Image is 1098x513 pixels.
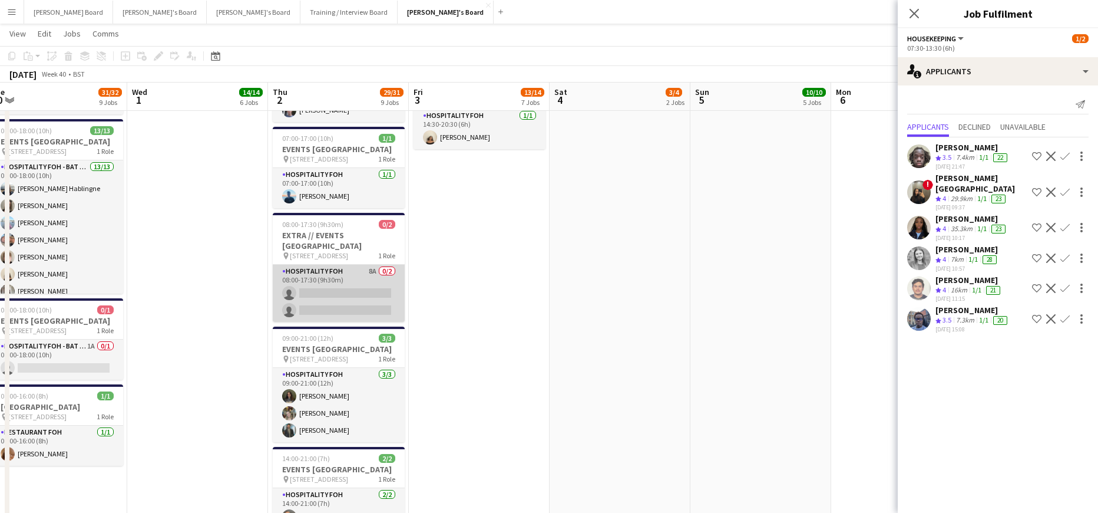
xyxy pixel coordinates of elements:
span: Unavailable [1000,123,1046,131]
span: 1/1 [97,392,114,400]
button: [PERSON_NAME] Board [24,1,113,24]
button: [PERSON_NAME]'s Board [207,1,300,24]
span: 1 Role [378,251,395,260]
div: [DATE] 10:57 [935,265,999,272]
div: BST [73,70,85,78]
div: 35.3km [948,224,975,234]
div: [DATE] 09:37 [935,203,1027,211]
h3: EVENTS [GEOGRAPHIC_DATA] [273,344,405,354]
div: 5 Jobs [803,98,825,107]
app-job-card: 07:00-17:00 (10h)1/1EVENTS [GEOGRAPHIC_DATA] [STREET_ADDRESS]1 RoleHospitality FOH1/107:00-17:00 ... [273,127,405,208]
div: 07:30-13:30 (6h) [907,44,1089,52]
span: 1 Role [378,154,395,163]
div: [PERSON_NAME] [935,213,1008,224]
app-skills-label: 1/1 [968,255,978,264]
span: 2 [271,93,287,107]
app-card-role: Hospitality FOH8A0/208:00-17:30 (9h30m) [273,265,405,322]
span: 3.5 [942,315,951,324]
span: 1/1 [379,134,395,143]
button: Housekeeping [907,34,965,43]
div: [PERSON_NAME] [935,305,1010,315]
span: 08:00-18:00 (10h) [1,126,52,135]
span: 2/2 [379,454,395,463]
span: 1 [130,93,147,107]
span: 14/14 [239,88,263,97]
span: 1 Role [378,475,395,484]
span: [STREET_ADDRESS] [8,326,67,335]
span: 10/10 [802,88,826,97]
span: 13/14 [521,88,544,97]
button: Training / Interview Board [300,1,398,24]
app-skills-label: 1/1 [977,224,987,233]
span: ! [922,180,933,190]
span: 3/4 [666,88,682,97]
span: 13/13 [90,126,114,135]
span: 1/2 [1072,34,1089,43]
div: [DATE] 10:17 [935,234,1008,242]
div: 23 [991,225,1006,234]
span: [STREET_ADDRESS] [290,154,348,163]
span: [STREET_ADDRESS] [290,475,348,484]
button: [PERSON_NAME]'s Board [113,1,207,24]
div: [DATE] 11:15 [935,295,1003,302]
span: 09:00-21:00 (12h) [282,334,333,343]
span: Comms [92,28,119,39]
span: Wed [132,87,147,97]
span: 08:00-16:00 (8h) [1,392,48,400]
span: 1 Role [97,147,114,156]
div: 6 Jobs [240,98,262,107]
div: 7.4km [954,153,977,163]
span: Sat [554,87,567,97]
a: View [5,26,31,41]
span: 6 [834,93,851,107]
span: 31/32 [98,88,122,97]
span: [STREET_ADDRESS] [290,354,348,363]
div: 28 [983,255,997,264]
span: 0/1 [97,305,114,314]
span: 1 Role [97,326,114,335]
span: 4 [942,194,946,203]
span: 07:00-17:00 (10h) [282,134,333,143]
span: Applicants [907,123,949,131]
h3: EVENTS [GEOGRAPHIC_DATA] [273,464,405,475]
app-card-role: Hospitality FOH1/114:30-20:30 (6h)[PERSON_NAME] [414,109,545,149]
span: 4 [553,93,567,107]
button: [PERSON_NAME]'s Board [398,1,494,24]
span: Sun [695,87,709,97]
span: [STREET_ADDRESS] [8,412,67,421]
div: 22 [993,153,1007,162]
a: Jobs [58,26,85,41]
span: [STREET_ADDRESS] [8,147,67,156]
span: 3 [412,93,423,107]
div: 29.9km [948,194,975,204]
div: 2 Jobs [666,98,684,107]
app-card-role: Hospitality FOH1/107:00-17:00 (10h)[PERSON_NAME] [273,168,405,208]
div: [PERSON_NAME][GEOGRAPHIC_DATA] [935,173,1027,194]
span: 4 [942,224,946,233]
div: 08:00-17:30 (9h30m)0/2EXTRA // EVENTS [GEOGRAPHIC_DATA] [STREET_ADDRESS]1 RoleHospitality FOH8A0/... [273,213,405,322]
span: 29/31 [380,88,404,97]
span: Thu [273,87,287,97]
span: Housekeeping [907,34,956,43]
div: 09:00-21:00 (12h)3/3EVENTS [GEOGRAPHIC_DATA] [STREET_ADDRESS]1 RoleHospitality FOH3/309:00-21:00 ... [273,327,405,442]
span: 1 Role [378,354,395,363]
div: Applicants [898,57,1098,85]
div: 16km [948,285,970,295]
span: Declined [958,123,991,131]
div: [DATE] 21:47 [935,163,1010,170]
span: 14:00-21:00 (7h) [282,454,330,463]
span: [STREET_ADDRESS] [290,251,348,260]
span: 1 Role [97,412,114,421]
span: 08:00-18:00 (10h) [1,305,52,314]
h3: EVENTS [GEOGRAPHIC_DATA] [273,144,405,154]
app-skills-label: 1/1 [972,285,981,294]
div: 23 [991,195,1006,203]
a: Edit [33,26,56,41]
div: 9 Jobs [99,98,121,107]
span: Fri [414,87,423,97]
span: Mon [836,87,851,97]
span: 08:00-17:30 (9h30m) [282,220,343,229]
div: [PERSON_NAME] [935,142,1010,153]
span: 4 [942,255,946,264]
h3: EXTRA // EVENTS [GEOGRAPHIC_DATA] [273,230,405,251]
